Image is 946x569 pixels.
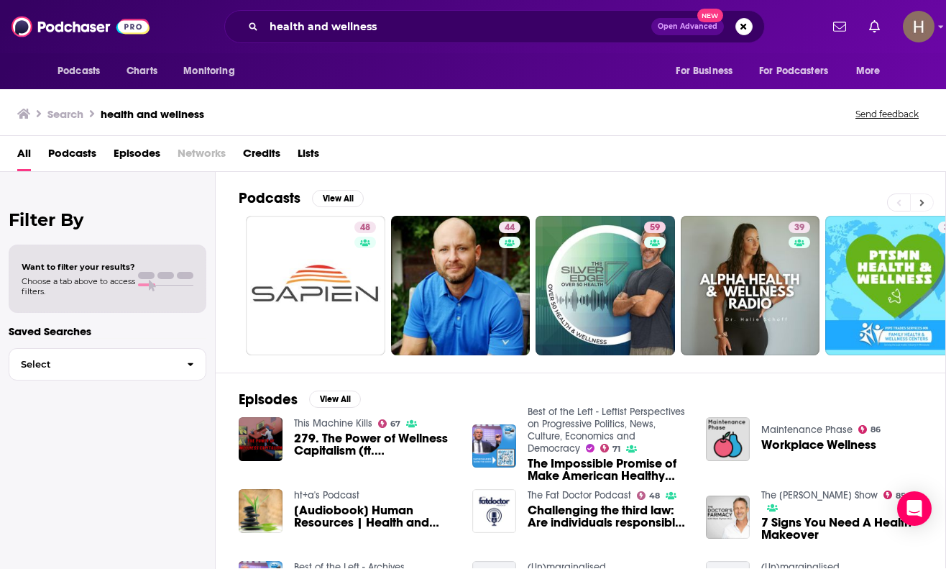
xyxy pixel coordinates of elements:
a: 71 [600,444,621,452]
a: The Fat Doctor Podcast [528,489,631,501]
button: open menu [846,58,899,85]
a: 48 [246,216,385,355]
div: Open Intercom Messenger [897,491,932,526]
button: View All [309,391,361,408]
button: View All [312,190,364,207]
a: ht+a's Podcast [294,489,359,501]
a: Lists [298,142,319,171]
span: Charts [127,61,157,81]
img: Challenging the third law: Are individuals responsible for improving their own health? (Part 1) [472,489,516,533]
a: 279. The Power of Wellness Capitalism (ft. Tamara Nopper, Eve Zelickson) [294,432,455,457]
span: Choose a tab above to access filters. [22,276,135,296]
a: Credits [243,142,280,171]
a: Show notifications dropdown [827,14,852,39]
a: 7 Signs You Need A Health Makeover [761,516,922,541]
button: Show profile menu [903,11,934,42]
button: Open AdvancedNew [651,18,724,35]
h2: Episodes [239,391,298,409]
h2: Filter By [9,209,206,230]
button: Select [9,348,206,381]
span: The Impossible Promise of Make American Healthy Again: [PERSON_NAME] vs MAGA [528,458,689,482]
h2: Podcasts [239,189,300,207]
input: Search podcasts, credits, & more... [264,15,651,38]
a: Charts [117,58,166,85]
button: open menu [666,58,750,85]
img: [Audiobook] Human Resources | Health and Wellness at Work [239,489,283,533]
span: Want to filter your results? [22,262,135,272]
a: Challenging the third law: Are individuals responsible for improving their own health? (Part 1) [528,504,689,529]
a: Workplace Wellness [761,439,876,451]
a: This Machine Kills [294,417,372,429]
span: More [856,61,881,81]
a: The Dr. Hyman Show [761,489,878,501]
a: 48 [354,222,376,233]
span: Open Advanced [658,23,717,30]
span: Networks [178,142,226,171]
span: 48 [360,221,370,235]
a: 44 [499,222,520,233]
a: Best of the Left - Leftist Perspectives on Progressive Politics, News, Culture, Economics and Dem... [528,406,685,455]
span: Monitoring [183,61,234,81]
a: 59 [536,216,675,355]
span: 279. The Power of Wellness Capitalism (ft. [PERSON_NAME], [PERSON_NAME]) [294,432,455,457]
a: PodcastsView All [239,189,364,207]
a: 86 [858,425,881,434]
img: Workplace Wellness [706,417,750,461]
button: Send feedback [851,108,923,120]
button: open menu [173,58,253,85]
span: 86 [871,427,881,433]
a: 39 [789,222,810,233]
a: [Audiobook] Human Resources | Health and Wellness at Work [294,504,455,529]
span: For Podcasters [759,61,828,81]
div: Search podcasts, credits, & more... [224,10,765,43]
a: All [17,142,31,171]
a: 67 [378,419,401,428]
span: 48 [649,493,660,499]
span: 85 [896,493,906,499]
span: Podcasts [58,61,100,81]
img: Podchaser - Follow, Share and Rate Podcasts [12,13,150,40]
img: 279. The Power of Wellness Capitalism (ft. Tamara Nopper, Eve Zelickson) [239,417,283,461]
a: 59 [644,222,666,233]
img: The Impossible Promise of Make American Healthy Again: MAHA vs MAGA [472,424,516,468]
a: Episodes [114,142,160,171]
h3: Search [47,107,83,121]
span: 59 [650,221,660,235]
a: Show notifications dropdown [863,14,886,39]
a: 85 [883,491,906,499]
img: 7 Signs You Need A Health Makeover [706,496,750,540]
a: The Impossible Promise of Make American Healthy Again: MAHA vs MAGA [528,458,689,482]
h3: health and wellness [101,107,204,121]
span: 44 [505,221,515,235]
span: For Business [676,61,733,81]
span: 39 [794,221,804,235]
a: 44 [391,216,531,355]
a: Podcasts [48,142,96,171]
a: 48 [637,491,661,500]
p: Saved Searches [9,324,206,338]
span: 71 [612,446,620,452]
a: Maintenance Phase [761,424,853,436]
button: open menu [47,58,119,85]
img: User Profile [903,11,934,42]
span: Logged in as hpoole [903,11,934,42]
span: 67 [390,421,400,427]
a: EpisodesView All [239,391,361,409]
button: open menu [750,58,849,85]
